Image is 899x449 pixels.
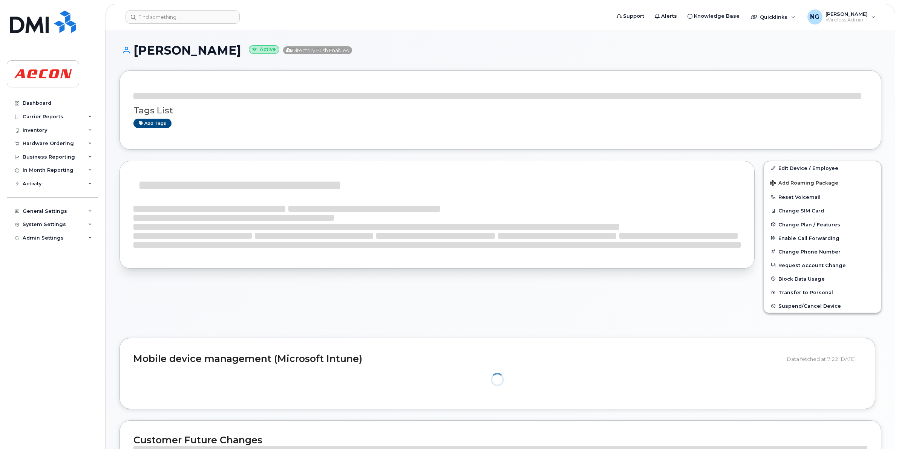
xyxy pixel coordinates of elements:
button: Change SIM Card [764,204,881,217]
button: Transfer to Personal [764,286,881,299]
button: Request Account Change [764,258,881,272]
small: Active [249,45,279,54]
button: Enable Call Forwarding [764,231,881,245]
h3: Tags List [133,106,867,115]
a: Add tags [133,119,172,128]
h2: Mobile device management (Microsoft Intune) [133,354,781,364]
h1: [PERSON_NAME] [119,44,881,57]
button: Add Roaming Package [764,175,881,190]
a: Edit Device / Employee [764,161,881,175]
div: Data fetched at 7:22 [DATE] [787,352,861,366]
span: Enable Call Forwarding [778,235,839,241]
button: Change Plan / Features [764,218,881,231]
button: Suspend/Cancel Device [764,299,881,313]
button: Change Phone Number [764,245,881,258]
button: Block Data Usage [764,272,881,286]
button: Reset Voicemail [764,190,881,204]
h2: Customer Future Changes [133,434,867,446]
span: Suspend/Cancel Device [778,303,841,309]
span: Add Roaming Package [770,180,838,187]
span: Directory Push Enabled [283,46,352,54]
span: Change Plan / Features [778,221,840,227]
